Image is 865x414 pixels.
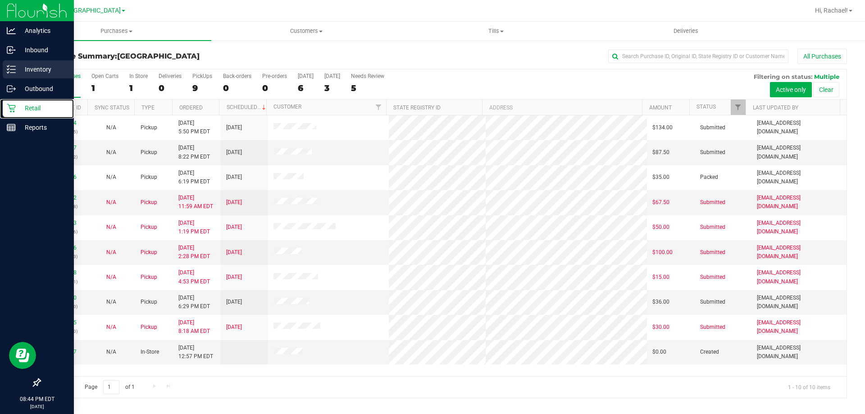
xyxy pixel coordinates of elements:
[324,83,340,93] div: 3
[700,148,725,157] span: Submitted
[16,64,70,75] p: Inventory
[129,73,148,79] div: In Store
[757,268,841,286] span: [EMAIL_ADDRESS][DOMAIN_NAME]
[226,248,242,257] span: [DATE]
[16,103,70,114] p: Retail
[797,49,847,64] button: All Purchases
[7,123,16,132] inline-svg: Reports
[7,26,16,35] inline-svg: Analytics
[16,83,70,94] p: Outbound
[700,123,725,132] span: Submitted
[324,73,340,79] div: [DATE]
[9,342,36,369] iframe: Resource center
[262,83,287,93] div: 0
[351,83,384,93] div: 5
[754,73,812,80] span: Filtering on status:
[661,27,710,35] span: Deliveries
[7,84,16,93] inline-svg: Outbound
[649,105,672,111] a: Amount
[106,324,116,330] span: Not Applicable
[106,249,116,255] span: Not Applicable
[129,83,148,93] div: 1
[51,174,77,180] a: 11820336
[608,50,788,63] input: Search Purchase ID, Original ID, State Registry ID or Customer Name...
[178,119,210,136] span: [DATE] 5:50 PM EDT
[16,45,70,55] p: Inbound
[7,104,16,113] inline-svg: Retail
[700,173,718,182] span: Packed
[159,73,182,79] div: Deliveries
[178,194,213,211] span: [DATE] 11:59 AM EDT
[106,198,116,207] button: N/A
[813,82,839,97] button: Clear
[178,318,210,336] span: [DATE] 8:18 AM EDT
[106,248,116,257] button: N/A
[482,100,642,115] th: Address
[262,73,287,79] div: Pre-orders
[178,169,210,186] span: [DATE] 6:19 PM EDT
[106,323,116,332] button: N/A
[51,319,77,326] a: 11815485
[106,199,116,205] span: Not Applicable
[106,173,116,182] button: N/A
[757,294,841,311] span: [EMAIL_ADDRESS][DOMAIN_NAME]
[652,223,669,232] span: $50.00
[757,244,841,261] span: [EMAIL_ADDRESS][DOMAIN_NAME]
[226,173,242,182] span: [DATE]
[106,348,116,356] button: N/A
[51,269,77,276] a: 11819348
[59,7,121,14] span: [GEOGRAPHIC_DATA]
[700,348,719,356] span: Created
[273,104,301,110] a: Customer
[781,380,838,394] span: 1 - 10 of 10 items
[652,198,669,207] span: $67.50
[178,294,210,311] span: [DATE] 6:29 PM EDT
[51,120,77,126] a: 11820174
[226,323,242,332] span: [DATE]
[179,105,203,111] a: Ordered
[770,82,812,97] button: Active only
[141,298,157,306] span: Pickup
[178,144,210,161] span: [DATE] 8:22 PM EDT
[652,348,666,356] span: $0.00
[178,268,210,286] span: [DATE] 4:53 PM EDT
[16,122,70,133] p: Reports
[652,323,669,332] span: $30.00
[731,100,746,115] a: Filter
[106,124,116,131] span: Not Applicable
[106,224,116,230] span: Not Applicable
[77,380,142,394] span: Page of 1
[178,219,210,236] span: [DATE] 1:19 PM EDT
[652,248,673,257] span: $100.00
[4,403,70,410] p: [DATE]
[757,169,841,186] span: [EMAIL_ADDRESS][DOMAIN_NAME]
[141,123,157,132] span: Pickup
[697,104,716,110] a: Status
[106,174,116,180] span: Not Applicable
[223,73,251,79] div: Back-orders
[4,395,70,403] p: 08:44 PM EDT
[106,349,116,355] span: Not Applicable
[159,83,182,93] div: 0
[226,198,242,207] span: [DATE]
[700,273,725,282] span: Submitted
[212,27,401,35] span: Customers
[700,198,725,207] span: Submitted
[141,248,157,257] span: Pickup
[16,25,70,36] p: Analytics
[106,223,116,232] button: N/A
[652,173,669,182] span: $35.00
[815,7,848,14] span: Hi, Rachael!
[106,123,116,132] button: N/A
[192,83,212,93] div: 9
[226,223,242,232] span: [DATE]
[141,148,157,157] span: Pickup
[757,144,841,161] span: [EMAIL_ADDRESS][DOMAIN_NAME]
[51,145,77,151] a: 11821107
[103,380,119,394] input: 1
[178,344,213,361] span: [DATE] 12:57 PM EDT
[40,52,309,60] h3: Purchase Summary:
[51,245,77,251] a: 11818406
[106,273,116,282] button: N/A
[753,105,798,111] a: Last Updated By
